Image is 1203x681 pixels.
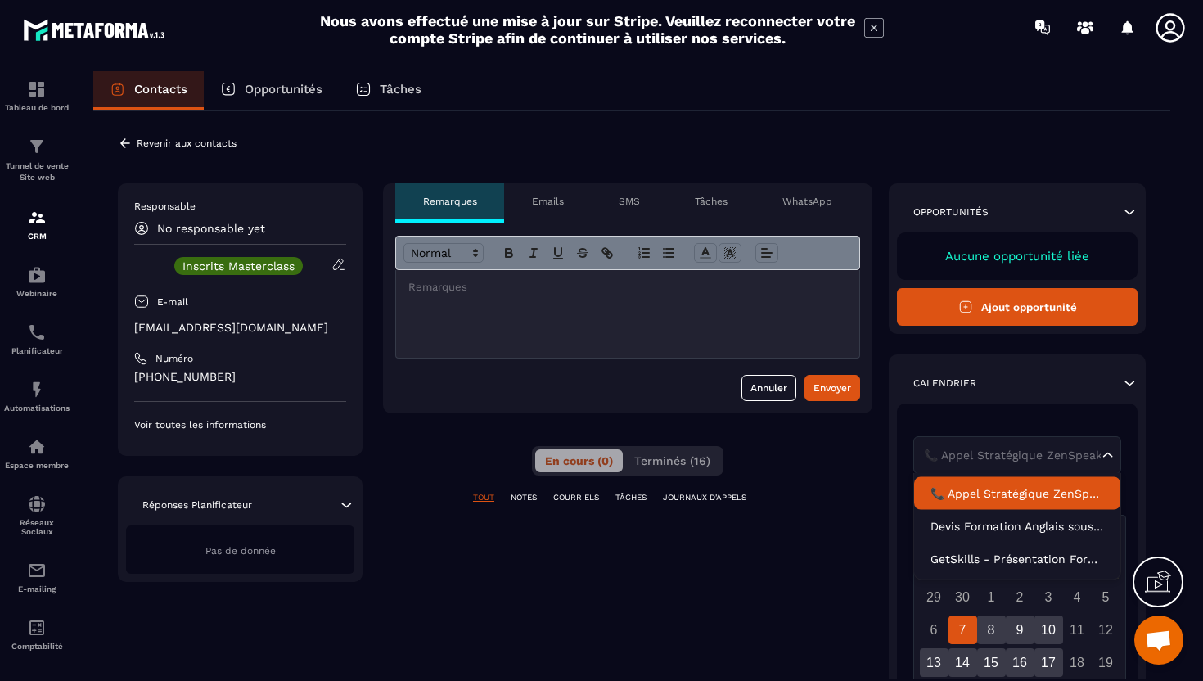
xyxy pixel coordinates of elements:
[1006,616,1034,644] div: 9
[535,449,623,472] button: En cours (0)
[137,138,237,149] p: Revenir aux contacts
[4,253,70,310] a: automationsautomationsWebinaire
[1034,583,1063,611] div: 3
[695,195,728,208] p: Tâches
[545,454,613,467] span: En cours (0)
[532,195,564,208] p: Emails
[813,380,851,396] div: Envoyer
[4,103,70,112] p: Tableau de bord
[157,295,188,309] p: E-mail
[4,425,70,482] a: automationsautomationsEspace membre
[423,195,477,208] p: Remarques
[1006,648,1034,677] div: 16
[27,322,47,342] img: scheduler
[27,208,47,228] img: formation
[913,377,976,390] p: Calendrier
[1063,616,1092,644] div: 11
[142,498,252,512] p: Réponses Planificateur
[27,437,47,457] img: automations
[245,82,322,97] p: Opportunités
[782,195,832,208] p: WhatsApp
[553,492,599,503] p: COURRIELS
[4,160,70,183] p: Tunnel de vente Site web
[155,352,193,365] p: Numéro
[4,404,70,413] p: Automatisations
[615,492,647,503] p: TÂCHES
[913,436,1121,474] div: Search for option
[205,545,276,557] span: Pas de donnée
[913,249,1121,264] p: Aucune opportunité liée
[4,368,70,425] a: automationsautomationsAutomatisations
[4,67,70,124] a: formationformationTableau de bord
[930,551,1104,567] p: GetSkills - Présentation Formation Anglais sous hypnose
[134,369,346,385] p: [PHONE_NUMBER]
[473,492,494,503] p: TOUT
[1092,648,1120,677] div: 19
[920,616,948,644] div: 6
[380,82,421,97] p: Tâches
[157,222,265,235] p: No responsable yet
[624,449,720,472] button: Terminés (16)
[663,492,746,503] p: JOURNAUX D'APPELS
[4,642,70,651] p: Comptabilité
[4,482,70,548] a: social-networksocial-networkRéseaux Sociaux
[27,494,47,514] img: social-network
[1134,616,1183,665] div: Ouvrir le chat
[511,492,537,503] p: NOTES
[619,195,640,208] p: SMS
[4,606,70,663] a: accountantaccountantComptabilité
[23,15,170,45] img: logo
[1034,648,1063,677] div: 17
[977,583,1006,611] div: 1
[920,583,948,611] div: 29
[204,71,339,110] a: Opportunités
[634,454,710,467] span: Terminés (16)
[741,375,796,401] button: Annuler
[27,137,47,156] img: formation
[948,648,977,677] div: 14
[897,288,1138,326] button: Ajout opportunité
[977,616,1006,644] div: 8
[4,346,70,355] p: Planificateur
[134,320,346,336] p: [EMAIL_ADDRESS][DOMAIN_NAME]
[134,82,187,97] p: Contacts
[1063,583,1092,611] div: 4
[948,616,977,644] div: 7
[4,289,70,298] p: Webinaire
[27,618,47,638] img: accountant
[920,648,948,677] div: 13
[319,12,856,47] h2: Nous avons effectué une mise à jour sur Stripe. Veuillez reconnecter votre compte Stripe afin de ...
[4,548,70,606] a: emailemailE-mailing
[27,380,47,399] img: automations
[948,583,977,611] div: 30
[804,375,860,401] button: Envoyer
[4,310,70,368] a: schedulerschedulerPlanificateur
[977,648,1006,677] div: 15
[1092,616,1120,644] div: 12
[134,200,346,213] p: Responsable
[4,518,70,536] p: Réseaux Sociaux
[4,124,70,196] a: formationformationTunnel de vente Site web
[930,518,1104,534] p: Devis Formation Anglais sous hypnose
[4,232,70,241] p: CRM
[182,260,295,272] p: Inscrits Masterclass
[930,485,1104,502] p: 📞 Appel Stratégique ZenSpeak
[1006,583,1034,611] div: 2
[1034,616,1063,644] div: 10
[4,584,70,593] p: E-mailing
[1092,583,1120,611] div: 5
[1063,648,1092,677] div: 18
[4,461,70,470] p: Espace membre
[27,79,47,99] img: formation
[27,561,47,580] img: email
[339,71,438,110] a: Tâches
[134,418,346,431] p: Voir toutes les informations
[920,447,1098,463] input: Search for option
[4,196,70,253] a: formationformationCRM
[93,71,204,110] a: Contacts
[913,205,989,219] p: Opportunités
[27,265,47,285] img: automations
